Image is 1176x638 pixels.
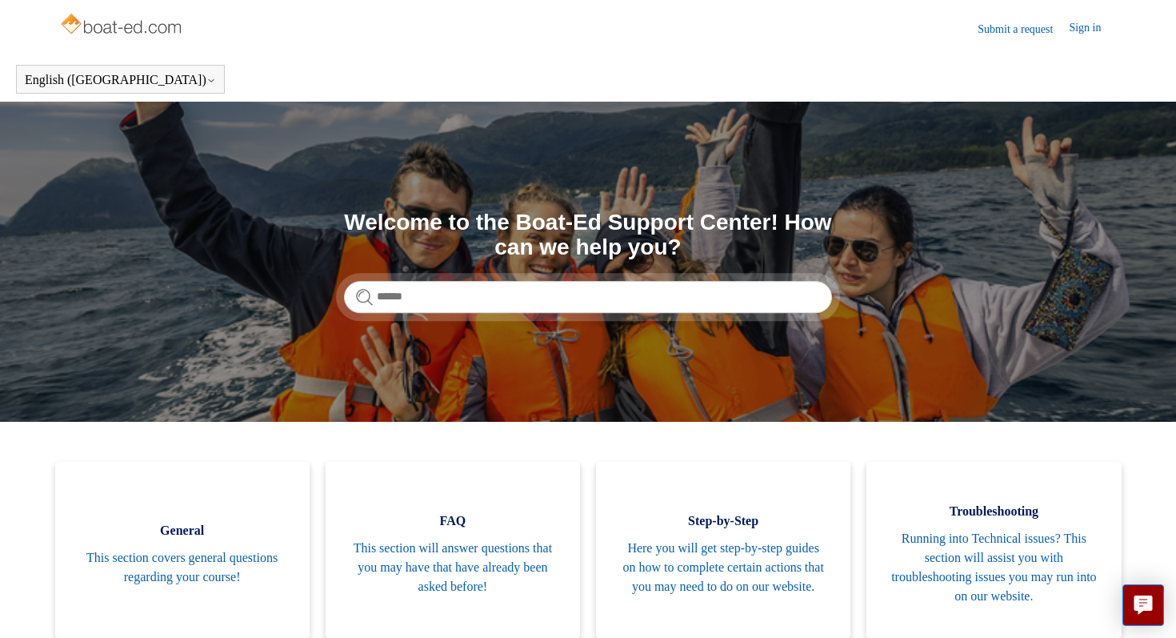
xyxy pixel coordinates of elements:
[1122,584,1164,626] button: Live chat
[25,73,216,87] button: English ([GEOGRAPHIC_DATA])
[620,512,826,531] span: Step-by-Step
[350,512,556,531] span: FAQ
[866,462,1121,638] a: Troubleshooting Running into Technical issues? This section will assist you with troubleshooting ...
[978,21,1069,38] a: Submit a request
[79,521,286,540] span: General
[59,10,186,42] img: Boat-Ed Help Center home page
[326,462,580,638] a: FAQ This section will answer questions that you may have that have already been asked before!
[55,462,310,638] a: General This section covers general questions regarding your course!
[350,539,556,596] span: This section will answer questions that you may have that have already been asked before!
[620,539,826,596] span: Here you will get step-by-step guides on how to complete certain actions that you may need to do ...
[890,502,1097,521] span: Troubleshooting
[596,462,850,638] a: Step-by-Step Here you will get step-by-step guides on how to complete certain actions that you ma...
[344,211,832,260] h1: Welcome to the Boat-Ed Support Center! How can we help you?
[79,548,286,587] span: This section covers general questions regarding your course!
[1069,19,1117,38] a: Sign in
[344,281,832,313] input: Search
[890,529,1097,606] span: Running into Technical issues? This section will assist you with troubleshooting issues you may r...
